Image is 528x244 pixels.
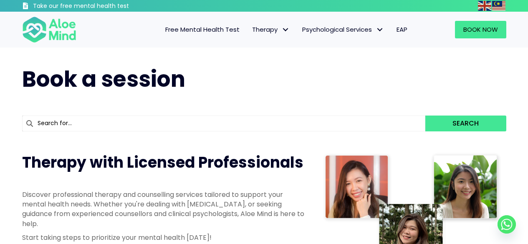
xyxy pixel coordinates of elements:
[492,1,506,10] a: Malay
[22,16,76,43] img: Aloe mind Logo
[252,25,290,34] span: Therapy
[302,25,384,34] span: Psychological Services
[246,21,296,38] a: TherapyTherapy: submenu
[478,1,491,11] img: en
[492,1,505,11] img: ms
[296,21,390,38] a: Psychological ServicesPsychological Services: submenu
[22,152,303,173] span: Therapy with Licensed Professionals
[374,24,386,36] span: Psychological Services: submenu
[22,2,174,12] a: Take our free mental health test
[165,25,240,34] span: Free Mental Health Test
[390,21,414,38] a: EAP
[159,21,246,38] a: Free Mental Health Test
[498,215,516,234] a: Whatsapp
[455,21,506,38] a: Book Now
[425,116,506,131] button: Search
[22,233,306,242] p: Start taking steps to prioritize your mental health [DATE]!
[22,64,185,94] span: Book a session
[397,25,407,34] span: EAP
[22,190,306,229] p: Discover professional therapy and counselling services tailored to support your mental health nee...
[478,1,492,10] a: English
[280,24,292,36] span: Therapy: submenu
[463,25,498,34] span: Book Now
[22,116,426,131] input: Search for...
[33,2,174,10] h3: Take our free mental health test
[87,21,414,38] nav: Menu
